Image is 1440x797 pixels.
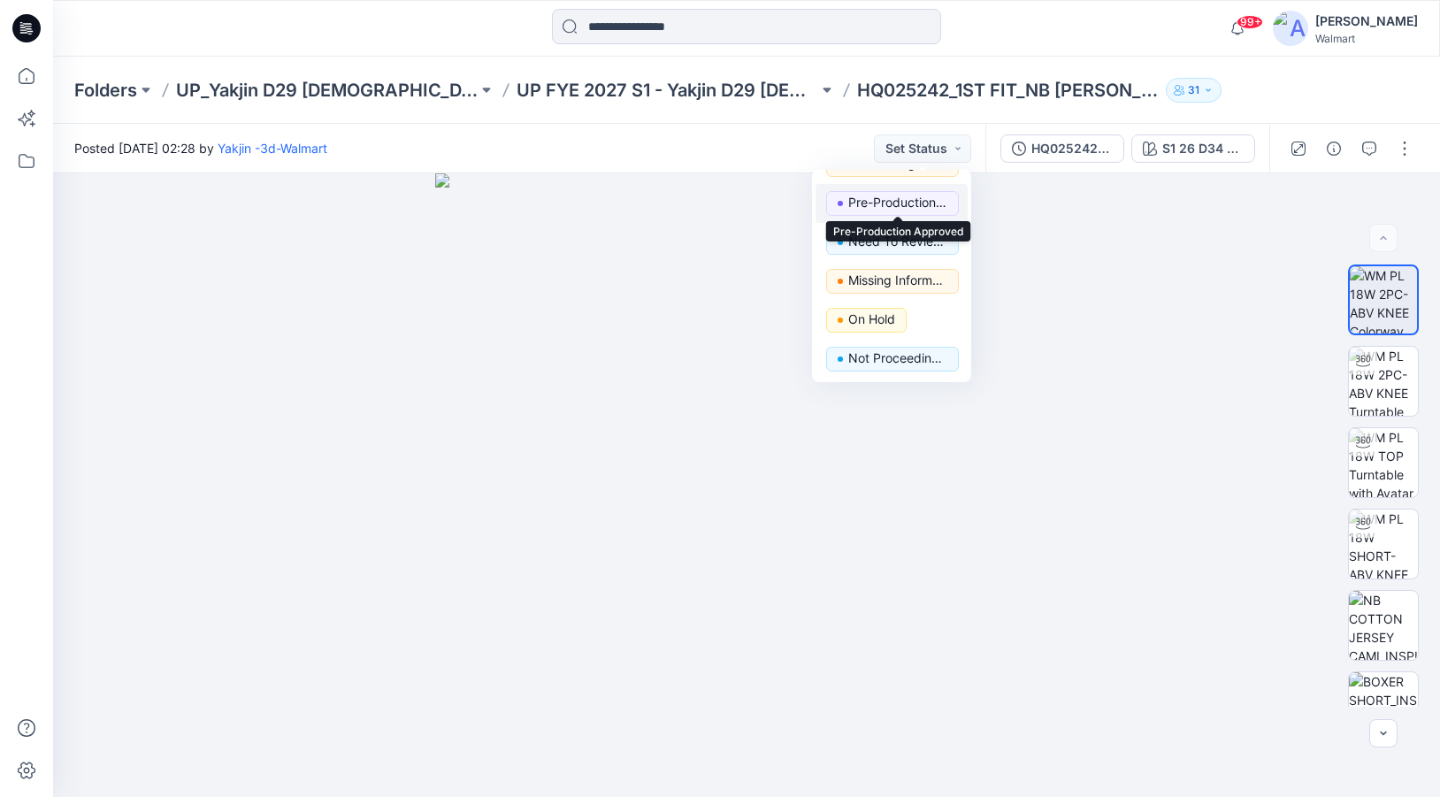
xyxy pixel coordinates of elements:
[1131,134,1255,163] button: S1 26 D34 NB 2 CHERRY HEARTS v1
[435,173,1059,797] img: eyJhbGciOiJIUzI1NiIsImtpZCI6IjAiLCJzbHQiOiJzZXMiLCJ0eXAiOiJKV1QifQ.eyJkYXRhIjp7InR5cGUiOiJzdG9yYW...
[74,139,327,157] span: Posted [DATE] 02:28 by
[848,347,947,370] p: Not Proceeding / Dropped
[1031,139,1113,158] div: HQ025242_1ST FIT_NB CAMI BOXER SET PLUS
[857,78,1159,103] p: HQ025242_1ST FIT_NB [PERSON_NAME] SET PLUS
[1315,11,1418,32] div: [PERSON_NAME]
[74,78,137,103] a: Folders
[1166,78,1222,103] button: 31
[848,191,947,214] p: Pre-Production Approved
[1162,139,1244,158] div: S1 26 D34 NB 2 CHERRY HEARTS v1
[1188,80,1199,100] p: 31
[1349,428,1418,497] img: WM PL 18W TOP Turntable with Avatar
[1320,134,1348,163] button: Details
[517,78,818,103] a: UP FYE 2027 S1 - Yakjin D29 [DEMOGRAPHIC_DATA] Sleepwear
[1349,591,1418,660] img: NB COTTON JERSEY CAMI_INSPIRATION
[1237,15,1263,29] span: 99+
[1000,134,1124,163] button: HQ025242_1ST FIT_NB [PERSON_NAME] SET PLUS
[1349,510,1418,579] img: WM PL 18W SHORT-ABV KNEE Turntable with Avatar
[176,78,478,103] a: UP_Yakjin D29 [DEMOGRAPHIC_DATA] Sleep
[848,269,947,292] p: Missing Information
[848,308,895,331] p: On Hold
[1350,266,1417,333] img: WM PL 18W 2PC-ABV KNEE Colorway wo Avatar
[218,141,327,156] a: Yakjin -3d-Walmart
[1315,32,1418,45] div: Walmart
[1349,347,1418,416] img: WM PL 18W 2PC-ABV KNEE Turntable with Avatar
[1349,672,1418,741] img: BOXER SHORT_INSPIRATION (2) (1)
[1273,11,1308,46] img: avatar
[848,230,947,253] p: Need To Review - Design/PD/Tech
